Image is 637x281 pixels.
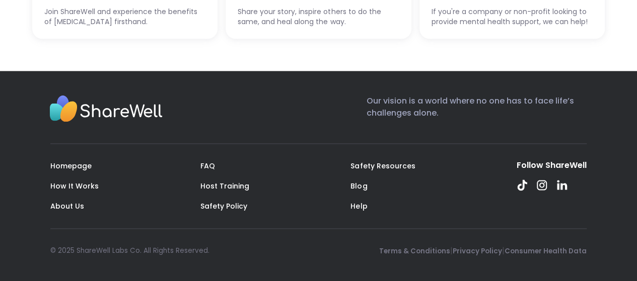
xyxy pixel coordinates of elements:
[432,7,593,27] span: If you're a company or non-profit looking to provide mental health support, we can help!
[350,181,367,191] a: Blog
[49,95,163,124] img: Sharewell
[502,245,505,256] span: |
[367,95,587,127] p: Our vision is a world where no one has to face life’s challenges alone.
[200,181,249,191] a: Host Training
[453,246,502,256] a: Privacy Policy
[350,161,415,171] a: Safety Resources
[517,160,587,171] div: Follow ShareWell
[350,201,367,211] a: Help
[50,161,92,171] a: Homepage
[505,246,587,256] a: Consumer Health Data
[238,7,399,27] span: Share your story, inspire others to do the same, and heal along the way.
[450,245,453,256] span: |
[44,7,205,27] span: Join ShareWell and experience the benefits of [MEDICAL_DATA] firsthand.
[50,181,99,191] a: How It Works
[200,161,215,171] a: FAQ
[200,201,247,211] a: Safety Policy
[50,201,84,211] a: About Us
[50,246,209,256] div: © 2025 ShareWell Labs Co. All Rights Reserved.
[379,246,450,256] a: Terms & Conditions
